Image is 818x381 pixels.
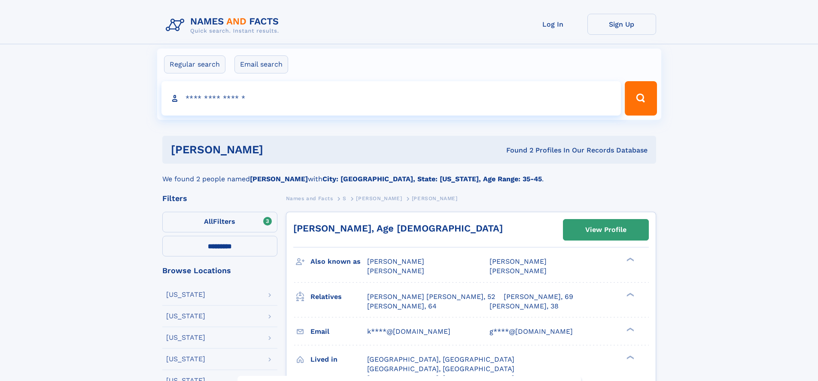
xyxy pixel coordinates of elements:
[367,365,514,373] span: [GEOGRAPHIC_DATA], [GEOGRAPHIC_DATA]
[367,302,437,311] a: [PERSON_NAME], 64
[166,291,205,298] div: [US_STATE]
[490,267,547,275] span: [PERSON_NAME]
[162,195,277,202] div: Filters
[343,195,347,201] span: S
[385,146,648,155] div: Found 2 Profiles In Our Records Database
[519,14,587,35] a: Log In
[624,257,635,262] div: ❯
[166,313,205,320] div: [US_STATE]
[412,195,458,201] span: [PERSON_NAME]
[234,55,288,73] label: Email search
[162,164,656,184] div: We found 2 people named with .
[625,81,657,116] button: Search Button
[624,326,635,332] div: ❯
[171,144,385,155] h1: [PERSON_NAME]
[322,175,542,183] b: City: [GEOGRAPHIC_DATA], State: [US_STATE], Age Range: 35-45
[624,292,635,297] div: ❯
[162,212,277,232] label: Filters
[587,14,656,35] a: Sign Up
[490,257,547,265] span: [PERSON_NAME]
[164,55,225,73] label: Regular search
[563,219,648,240] a: View Profile
[585,220,626,240] div: View Profile
[204,217,213,226] span: All
[490,302,559,311] a: [PERSON_NAME], 38
[162,267,277,274] div: Browse Locations
[367,267,424,275] span: [PERSON_NAME]
[161,81,621,116] input: search input
[356,193,402,204] a: [PERSON_NAME]
[310,324,367,339] h3: Email
[367,292,495,302] a: [PERSON_NAME] [PERSON_NAME], 52
[504,292,573,302] a: [PERSON_NAME], 69
[343,193,347,204] a: S
[310,352,367,367] h3: Lived in
[624,354,635,360] div: ❯
[250,175,308,183] b: [PERSON_NAME]
[166,334,205,341] div: [US_STATE]
[166,356,205,363] div: [US_STATE]
[310,290,367,304] h3: Relatives
[310,254,367,269] h3: Also known as
[367,257,424,265] span: [PERSON_NAME]
[286,193,333,204] a: Names and Facts
[293,223,503,234] a: [PERSON_NAME], Age [DEMOGRAPHIC_DATA]
[367,355,514,363] span: [GEOGRAPHIC_DATA], [GEOGRAPHIC_DATA]
[162,14,286,37] img: Logo Names and Facts
[356,195,402,201] span: [PERSON_NAME]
